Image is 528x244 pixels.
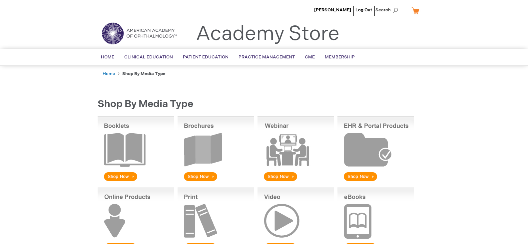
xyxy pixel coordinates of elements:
img: Booklets [98,116,174,182]
span: Shop by Media Type [98,98,193,110]
span: Membership [325,54,355,60]
a: [PERSON_NAME] [314,7,351,13]
a: Academy Store [196,22,339,46]
img: Webinar [258,116,334,182]
a: Home [103,71,115,76]
span: Clinical Education [124,54,173,60]
span: Patient Education [183,54,229,60]
a: Brochures [178,178,254,184]
img: EHR & Portal Products [337,116,414,182]
span: Search [375,3,401,17]
a: Webinar [258,178,334,184]
span: Practice Management [239,54,295,60]
a: Log Out [355,7,372,13]
span: CME [305,54,315,60]
a: EHR & Portal Products [337,178,414,184]
a: Booklets [98,178,174,184]
img: Brochures [178,116,254,182]
span: Home [101,54,114,60]
strong: Shop by Media Type [122,71,166,76]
